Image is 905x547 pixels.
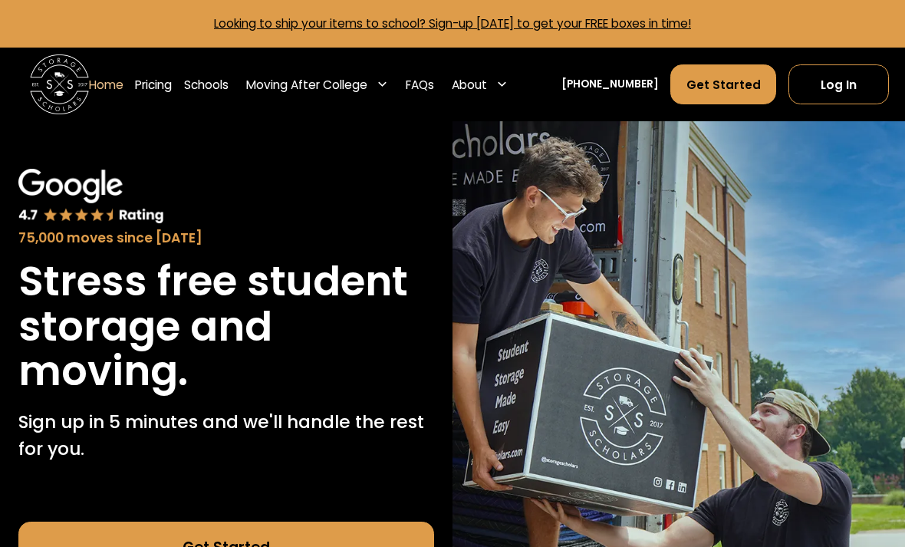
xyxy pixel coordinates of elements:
[446,64,514,105] div: About
[406,64,434,105] a: FAQs
[561,77,659,92] a: [PHONE_NUMBER]
[240,64,393,105] div: Moving After College
[30,54,89,114] img: Storage Scholars main logo
[18,259,433,394] h1: Stress free student storage and moving.
[246,76,367,94] div: Moving After College
[18,169,163,224] img: Google 4.7 star rating
[30,54,89,114] a: home
[135,64,172,105] a: Pricing
[184,64,229,105] a: Schools
[18,409,433,463] p: Sign up in 5 minutes and we'll handle the rest for you.
[89,64,123,105] a: Home
[18,228,433,248] div: 75,000 moves since [DATE]
[452,76,487,94] div: About
[788,64,889,104] a: Log In
[214,15,691,31] a: Looking to ship your items to school? Sign-up [DATE] to get your FREE boxes in time!
[670,64,776,104] a: Get Started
